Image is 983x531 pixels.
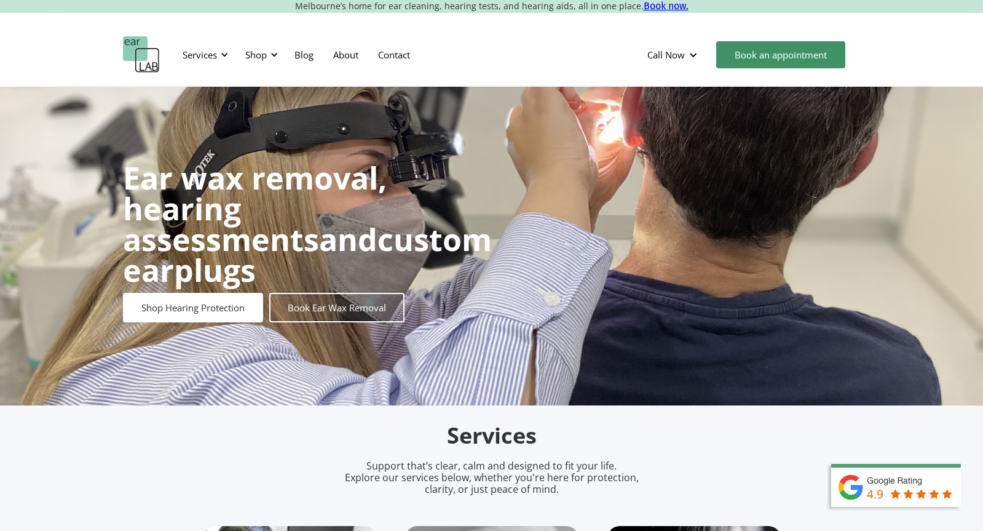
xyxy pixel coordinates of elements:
strong: Ear wax removal, hearing assessments [123,157,387,260]
a: Book Ear Wax Removal [269,293,405,322]
a: About [323,37,368,73]
a: home [123,36,160,73]
strong: custom earplugs [123,218,492,291]
div: Shop [245,49,267,61]
a: Book an appointment [716,41,845,68]
h2: Services [203,421,781,450]
div: Services [183,49,217,61]
h1: and [123,162,492,285]
p: Support that’s clear, calm and designed to fit your life. Explore our services below, whether you... [329,460,655,496]
div: Call Now [647,49,685,61]
div: Services [175,36,232,73]
a: Shop Hearing Protection [123,293,263,322]
a: Blog [285,37,323,73]
a: Contact [368,37,420,73]
div: Shop [238,36,282,73]
div: Call Now [638,36,710,73]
